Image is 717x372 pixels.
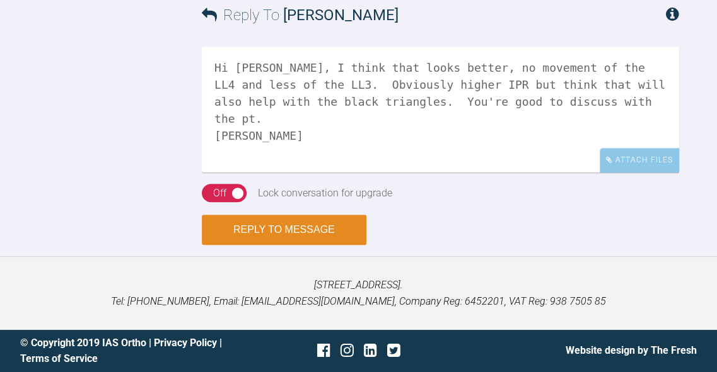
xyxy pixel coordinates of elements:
[258,185,392,201] div: Lock conversation for upgrade
[20,352,98,364] a: Terms of Service
[20,335,246,367] div: © Copyright 2019 IAS Ortho | |
[202,47,679,172] textarea: Hi [PERSON_NAME], I think that looks better, no movement of the LL4 and less of the LL3. Obviousl...
[202,3,399,27] h3: Reply To
[566,344,697,356] a: Website design by The Fresh
[202,215,366,245] button: Reply to Message
[154,337,217,349] a: Privacy Policy
[283,6,399,24] span: [PERSON_NAME]
[20,277,697,309] p: [STREET_ADDRESS]. Tel: [PHONE_NUMBER], Email: [EMAIL_ADDRESS][DOMAIN_NAME], Company Reg: 6452201,...
[600,148,679,172] div: Attach Files
[213,185,226,201] div: Off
